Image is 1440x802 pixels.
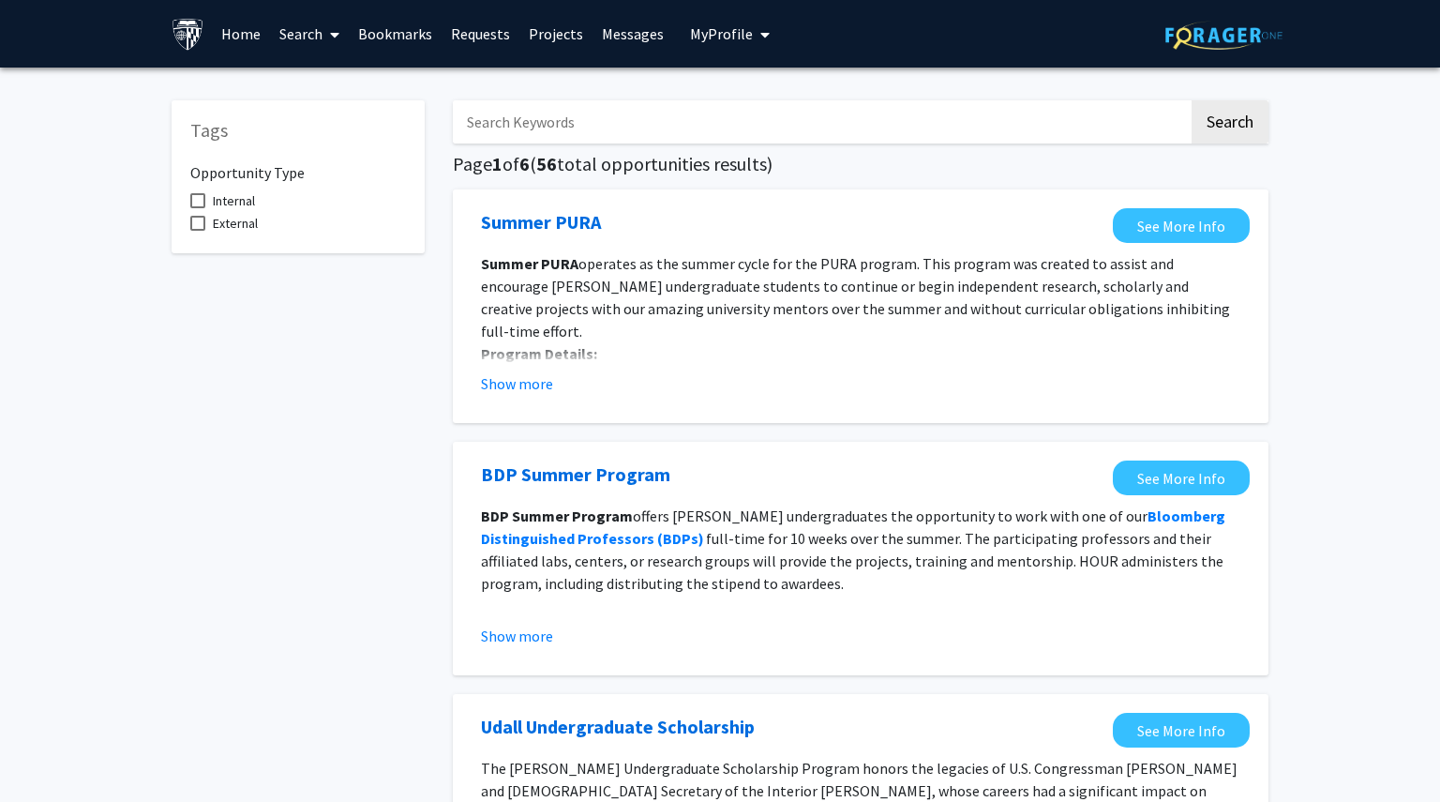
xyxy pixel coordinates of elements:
p: offers [PERSON_NAME] undergraduates the opportunity to work with one of our full-time for 10 week... [481,505,1240,595]
span: My Profile [690,24,753,43]
a: Opens in a new tab [1113,713,1250,748]
a: Requests [442,1,519,67]
a: Opens in a new tab [1113,208,1250,243]
input: Search Keywords [453,100,1189,144]
h5: Tags [190,119,406,142]
button: Show more [481,625,553,647]
span: Internal [213,189,255,212]
a: Opens in a new tab [1113,461,1250,495]
a: Messages [592,1,673,67]
a: Opens in a new tab [481,461,670,489]
button: Show more [481,372,553,395]
strong: Program Details: [481,344,597,363]
img: ForagerOne Logo [1165,21,1282,50]
img: Johns Hopkins University Logo [172,18,204,51]
span: 56 [536,152,557,175]
h5: Page of ( total opportunities results) [453,153,1268,175]
a: Search [270,1,349,67]
strong: BDP Summer Program [481,507,633,525]
span: External [213,212,258,235]
a: Home [212,1,270,67]
a: Opens in a new tab [481,713,755,741]
strong: Summer PURA [481,254,578,273]
a: Opens in a new tab [481,208,601,236]
span: 6 [519,152,530,175]
button: Search [1192,100,1268,144]
a: Projects [519,1,592,67]
span: operates as the summer cycle for the PURA program. This program was created to assist and encoura... [481,254,1230,340]
h6: Opportunity Type [190,149,406,182]
a: Bookmarks [349,1,442,67]
span: 1 [492,152,502,175]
